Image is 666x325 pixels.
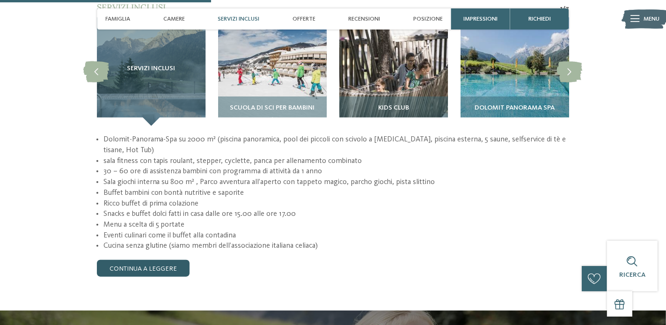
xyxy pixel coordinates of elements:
li: 30 – 60 ore di assistenza bambini con programma di attività da 1 anno [103,166,569,177]
span: Camere [163,15,185,22]
span: Kids Club [378,104,409,112]
span: / [563,4,565,13]
li: Ricco buffet di prima colazione [103,199,569,209]
span: 1 [560,4,563,13]
span: Scuola di sci per bambini [230,104,315,112]
li: Buffet bambini con bontà nutritive e saporite [103,188,569,199]
li: Menu a scelta di 5 portate [103,220,569,230]
span: Recensioni [348,15,380,22]
img: Il nostro family hotel a Sesto, il vostro rifugio sulle Dolomiti. [218,17,327,126]
li: Cucina senza glutine (siamo membri dell’associazione italiana celiaca) [103,241,569,251]
span: richiedi [528,15,551,22]
img: Il nostro family hotel a Sesto, il vostro rifugio sulle Dolomiti. [339,17,448,126]
a: continua a leggere [97,260,190,277]
li: sala fitness con tapis roulant, stepper, cyclette, panca per allenamento combinato [103,156,569,167]
span: Offerte [293,15,315,22]
span: Servizi inclusi [127,65,175,73]
img: Il nostro family hotel a Sesto, il vostro rifugio sulle Dolomiti. [461,17,569,126]
li: Eventi culinari come il buffet alla contadina [103,230,569,241]
span: Famiglia [105,15,130,22]
span: Servizi inclusi [97,2,166,13]
span: 7 [565,4,569,13]
span: Ricerca [619,272,645,278]
span: Impressioni [463,15,498,22]
span: Dolomit Panorama SPA [475,104,555,112]
li: Sala giochi interna su 800 m² , Parco avventura all’aperto con tappeto magico, parcho giochi, pis... [103,177,569,188]
li: Dolomit-Panorama-Spa su 2000 m² (piscina panoramica, pool dei piccoli con scivolo a [MEDICAL_DATA... [103,134,569,155]
li: Snacks e buffet dolci fatti in casa dalle ore 15.00 alle ore 17.00 [103,209,569,220]
span: Posizione [413,15,443,22]
span: Servizi inclusi [218,15,259,22]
